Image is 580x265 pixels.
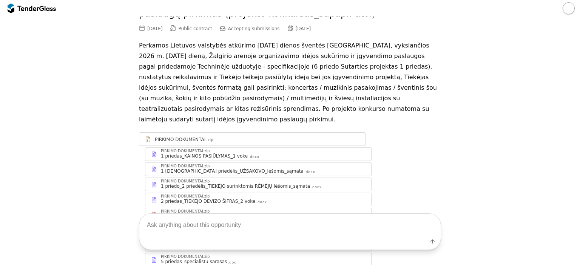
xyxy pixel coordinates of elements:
[161,149,210,153] div: PIRKIMO DOKUMENTAI.zip
[145,162,372,176] a: PIRKIMO DOKUMENTAI.zip1 [DEMOGRAPHIC_DATA] priedėlis_UŽSAKOVO_lėšomis_sąmata.docx
[304,170,315,175] div: .docx
[145,147,372,161] a: PIRKIMO DOKUMENTAI.zip1 priedas_KAINOS PASIŪLYMAS_1 voke.docx
[139,40,441,125] p: Perkamos Lietuvos valstybės atkūrimo [DATE] dienos šventės [GEOGRAPHIC_DATA], vyksiančios 2026 m....
[161,153,248,159] div: 1 priedas_KAINOS PASIŪLYMAS_1 voke
[147,26,163,31] div: [DATE]
[161,168,304,174] div: 1 [DEMOGRAPHIC_DATA] priedėlis_UŽSAKOVO_lėšomis_sąmata
[161,195,210,198] div: PIRKIMO DOKUMENTAI.zip
[145,178,372,191] a: PIRKIMO DOKUMENTAI.zip1 priedo_2 priedėlis_TIEKĖJO surinktomis RĖMĖJŲ lėšomis_sąmata.docx
[161,183,310,189] div: 1 priedo_2 priedėlis_TIEKĖJO surinktomis RĖMĖJŲ lėšomis_sąmata
[145,193,372,206] a: PIRKIMO DOKUMENTAI.zip2 priedas_TIEKĖJO DEVIZO ŠIFRAS_2 voke.docx
[155,136,205,142] div: PIRKIMO DOKUMENTAI
[179,26,212,31] span: Public contract
[296,26,311,31] div: [DATE]
[161,179,210,183] div: PIRKIMO DOKUMENTAI.zip
[206,138,213,142] div: .zip
[228,26,280,31] span: Accepting submissions
[139,132,366,146] a: PIRKIMO DOKUMENTAI.zip
[248,155,259,159] div: .docx
[311,185,322,190] div: .docx
[161,164,210,168] div: PIRKIMO DOKUMENTAI.zip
